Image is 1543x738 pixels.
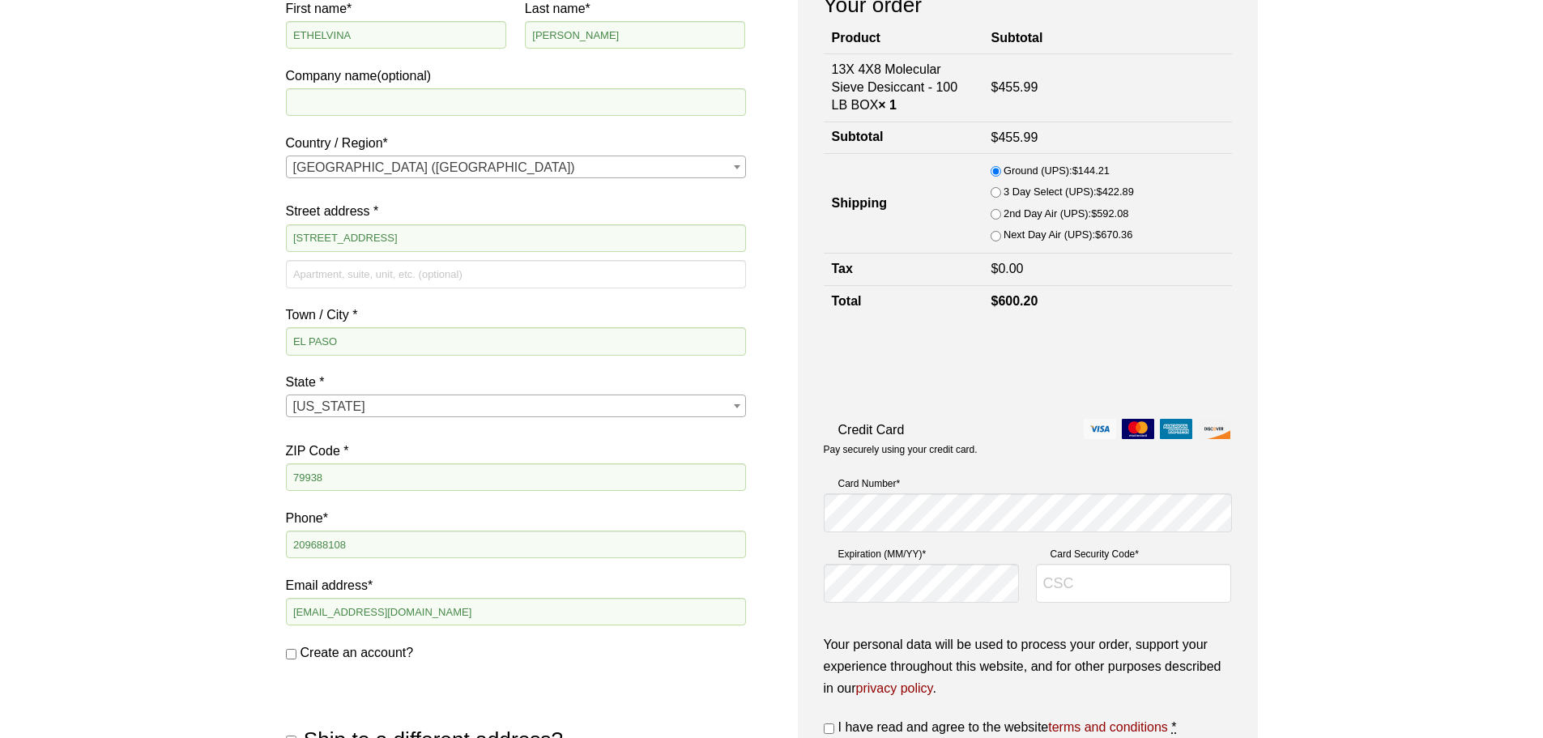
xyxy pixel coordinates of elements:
input: I have read and agree to the websiteterms and conditions * [824,723,834,734]
strong: × 1 [878,98,897,112]
a: privacy policy [856,681,933,695]
label: Credit Card [824,419,1232,441]
fieldset: Payment Info [824,469,1232,616]
label: State [286,371,746,393]
span: Texas [287,395,745,418]
label: Country / Region [286,132,746,154]
label: Next Day Air (UPS): [1004,226,1132,244]
label: Ground (UPS): [1004,162,1110,180]
label: Street address [286,200,746,222]
span: Country / Region [286,156,746,178]
th: Shipping [824,154,983,254]
label: Card Number [824,476,1232,492]
span: $ [991,262,998,275]
span: Create an account? [301,646,414,659]
img: amex [1160,419,1192,439]
bdi: 144.21 [1072,164,1110,177]
th: Total [824,285,983,317]
label: ZIP Code [286,440,746,462]
span: $ [991,294,998,308]
span: $ [1097,186,1102,198]
bdi: 600.20 [991,294,1038,308]
label: Email address [286,574,746,596]
bdi: 455.99 [991,80,1038,94]
label: Expiration (MM/YY) [824,546,1020,562]
label: 2nd Day Air (UPS): [1004,205,1128,223]
input: CSC [1036,564,1232,603]
th: Subtotal [824,122,983,153]
iframe: reCAPTCHA [824,334,1070,397]
input: House number and street name [286,224,746,252]
th: Tax [824,254,983,285]
span: $ [991,80,998,94]
bdi: 670.36 [1095,228,1132,241]
label: Phone [286,507,746,529]
p: Pay securely using your credit card. [824,443,1232,457]
bdi: 422.89 [1097,186,1134,198]
th: Subtotal [982,23,1231,53]
td: 13X 4X8 Molecular Sieve Desiccant - 100 LB BOX [824,53,983,122]
span: $ [1095,228,1101,241]
input: Apartment, suite, unit, etc. (optional) [286,260,746,288]
bdi: 455.99 [991,130,1038,144]
img: visa [1084,419,1116,439]
span: State [286,395,746,417]
bdi: 592.08 [1091,207,1128,220]
th: Product [824,23,983,53]
span: $ [1072,164,1078,177]
img: mastercard [1122,419,1154,439]
span: $ [991,130,998,144]
input: Create an account? [286,649,296,659]
abbr: required [1171,720,1176,734]
a: terms and conditions [1048,720,1168,734]
label: Card Security Code [1036,546,1232,562]
img: discover [1198,419,1230,439]
span: $ [1091,207,1097,220]
span: I have read and agree to the website [838,720,1168,734]
label: 3 Day Select (UPS): [1004,183,1134,201]
bdi: 0.00 [991,262,1023,275]
span: (optional) [377,69,431,83]
p: Your personal data will be used to process your order, support your experience throughout this we... [824,633,1232,700]
label: Town / City [286,304,746,326]
span: United States (US) [287,156,745,179]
